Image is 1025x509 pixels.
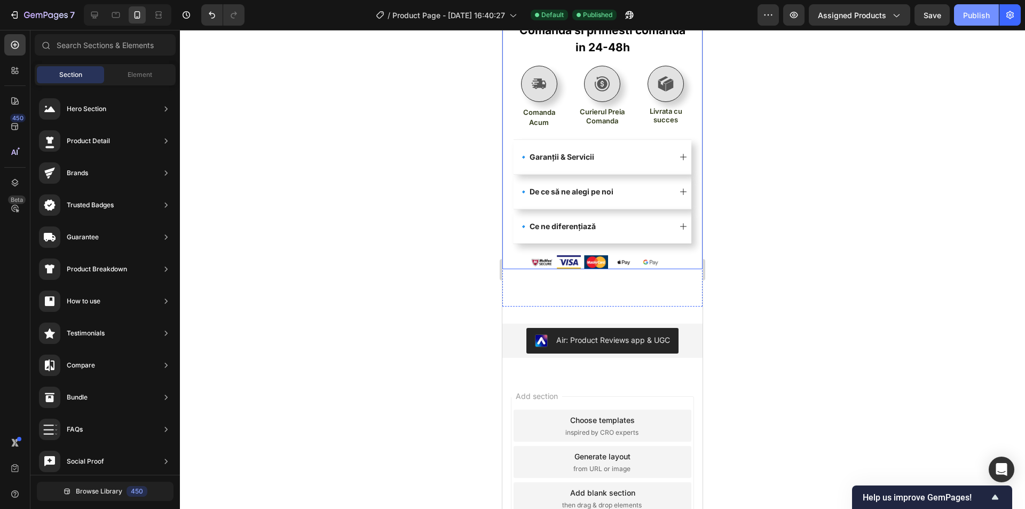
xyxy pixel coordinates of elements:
div: Hero Section [67,104,106,114]
div: Undo/Redo [201,4,245,26]
span: Help us improve GemPages! [863,492,989,503]
button: 7 [4,4,80,26]
div: 450 [127,486,147,497]
button: Save [914,4,950,26]
button: Publish [954,4,999,26]
span: Section [59,70,82,80]
div: Social Proof [67,456,104,467]
div: Testimonials [67,328,105,339]
div: Trusted Badges [67,200,114,210]
span: Save [924,11,941,20]
div: Open Intercom Messenger [989,457,1014,482]
div: Product Detail [67,136,110,146]
div: FAQs [67,424,83,435]
div: Compare [67,360,95,371]
iframe: Design area [502,30,703,509]
div: Publish [963,10,990,21]
div: 450 [10,114,26,122]
span: Element [128,70,152,80]
span: Default [541,10,564,20]
div: Brands [67,168,88,178]
div: Product Breakdown [67,264,127,275]
div: Beta [8,195,26,204]
p: 7 [70,9,75,21]
span: Assigned Products [818,10,886,21]
span: Browse Library [76,487,122,496]
button: Assigned Products [809,4,910,26]
div: Guarantee [67,232,99,242]
input: Search Sections & Elements [35,34,176,56]
span: then drag & drop elements [60,471,139,480]
div: How to use [67,296,100,307]
button: Browse Library450 [37,482,174,501]
span: Published [583,10,612,20]
div: Bundle [67,392,88,403]
span: Product Page - [DATE] 16:40:27 [392,10,505,21]
button: Show survey - Help us improve GemPages! [863,491,1002,504]
span: / [388,10,390,21]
